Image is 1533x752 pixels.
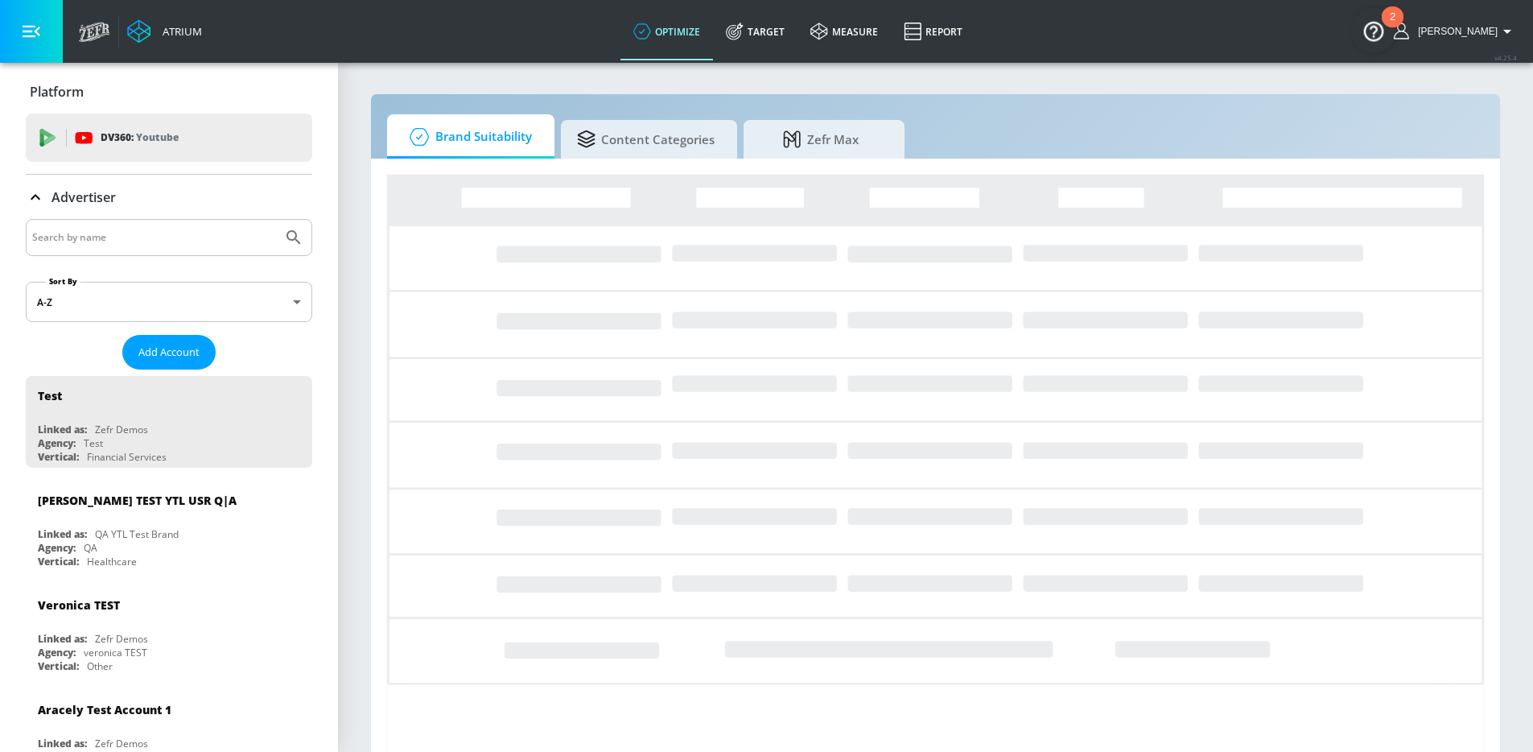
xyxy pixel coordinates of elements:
[891,2,975,60] a: Report
[26,376,312,468] div: TestLinked as:Zefr DemosAgency:TestVertical:Financial Services
[38,646,76,659] div: Agency:
[577,120,715,159] span: Content Categories
[95,423,148,436] div: Zefr Demos
[38,541,76,555] div: Agency:
[127,19,202,43] a: Atrium
[38,388,62,403] div: Test
[1390,17,1395,38] div: 2
[38,493,237,508] div: [PERSON_NAME] TEST YTL USR Q|A
[1394,22,1517,41] button: [PERSON_NAME]
[38,702,171,717] div: Aracely Test Account 1
[26,481,312,572] div: [PERSON_NAME] TEST YTL USR Q|ALinked as:QA YTL Test BrandAgency:QAVertical:Healthcare
[26,69,312,114] div: Platform
[95,632,148,646] div: Zefr Demos
[26,282,312,322] div: A-Z
[797,2,891,60] a: measure
[32,227,276,248] input: Search by name
[26,585,312,677] div: Veronica TESTLinked as:Zefr DemosAgency:veronica TESTVertical:Other
[87,450,167,464] div: Financial Services
[38,436,76,450] div: Agency:
[30,83,84,101] p: Platform
[38,450,79,464] div: Vertical:
[620,2,713,60] a: optimize
[95,737,148,750] div: Zefr Demos
[52,188,116,206] p: Advertiser
[84,646,147,659] div: veronica TEST
[38,737,87,750] div: Linked as:
[713,2,797,60] a: Target
[138,343,200,362] span: Add Account
[84,541,97,555] div: QA
[1494,53,1517,62] span: v 4.25.4
[156,24,202,39] div: Atrium
[1351,8,1396,53] button: Open Resource Center, 2 new notifications
[760,120,882,159] span: Zefr Max
[38,632,87,646] div: Linked as:
[101,129,179,147] p: DV360:
[38,659,79,673] div: Vertical:
[403,118,532,156] span: Brand Suitability
[38,423,87,436] div: Linked as:
[136,129,179,146] p: Youtube
[46,276,80,287] label: Sort By
[122,335,216,370] button: Add Account
[1411,26,1498,37] span: login as: emilio.sanroman@zefr.com
[95,527,179,541] div: QA YTL Test Brand
[38,527,87,541] div: Linked as:
[38,597,120,613] div: Veronica TEST
[87,659,113,673] div: Other
[84,436,103,450] div: Test
[38,555,79,568] div: Vertical:
[26,114,312,162] div: DV360: Youtube
[26,175,312,220] div: Advertiser
[87,555,137,568] div: Healthcare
